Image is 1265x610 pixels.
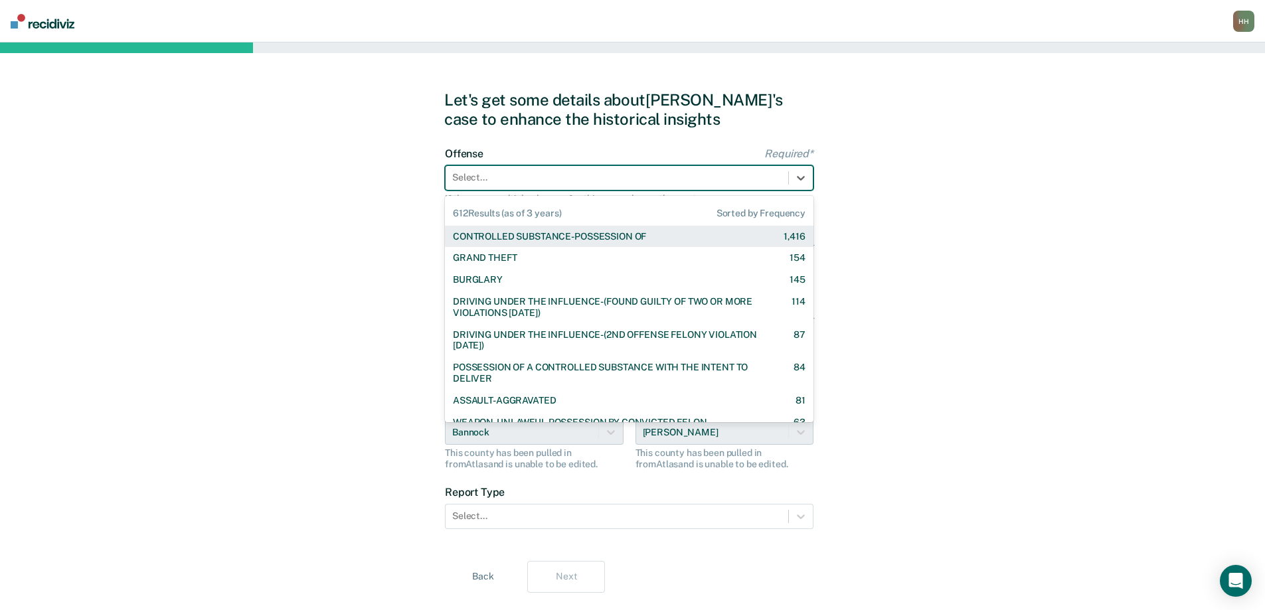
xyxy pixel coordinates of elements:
[717,208,805,219] span: Sorted by Frequency
[784,231,805,242] div: 1,416
[453,274,503,285] div: BURGLARY
[1220,565,1252,597] div: Open Intercom Messenger
[453,231,646,242] div: CONTROLLED SUBSTANCE-POSSESSION OF
[453,417,707,428] div: WEAPON-UNLAWFUL POSSESSION BY CONVICTED FELON
[1233,11,1254,32] button: HH
[453,395,556,406] div: ASSAULT-AGGRAVATED
[790,252,805,264] div: 154
[527,561,605,593] button: Next
[445,147,813,160] label: Offense
[453,296,768,319] div: DRIVING UNDER THE INFLUENCE-(FOUND GUILTY OF TWO OR MORE VIOLATIONS [DATE])
[764,147,813,160] span: Required*
[792,296,805,319] div: 114
[444,561,522,593] button: Back
[453,208,561,219] span: 612 Results (as of 3 years)
[453,329,770,352] div: DRIVING UNDER THE INFLUENCE-(2ND OFFENSE FELONY VIOLATION [DATE])
[794,417,805,428] div: 63
[1233,11,1254,32] div: H H
[453,252,517,264] div: GRAND THEFT
[794,362,805,384] div: 84
[11,14,74,29] img: Recidiviz
[796,395,805,406] div: 81
[635,447,814,470] div: This county has been pulled in from Atlas and is unable to be edited.
[790,274,805,285] div: 145
[445,193,813,204] div: If there are multiple charges for this case, choose the most severe
[445,447,624,470] div: This county has been pulled in from Atlas and is unable to be edited.
[794,329,805,352] div: 87
[453,362,770,384] div: POSSESSION OF A CONTROLLED SUBSTANCE WITH THE INTENT TO DELIVER
[445,486,813,498] label: Report Type
[444,90,821,129] div: Let's get some details about [PERSON_NAME]'s case to enhance the historical insights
